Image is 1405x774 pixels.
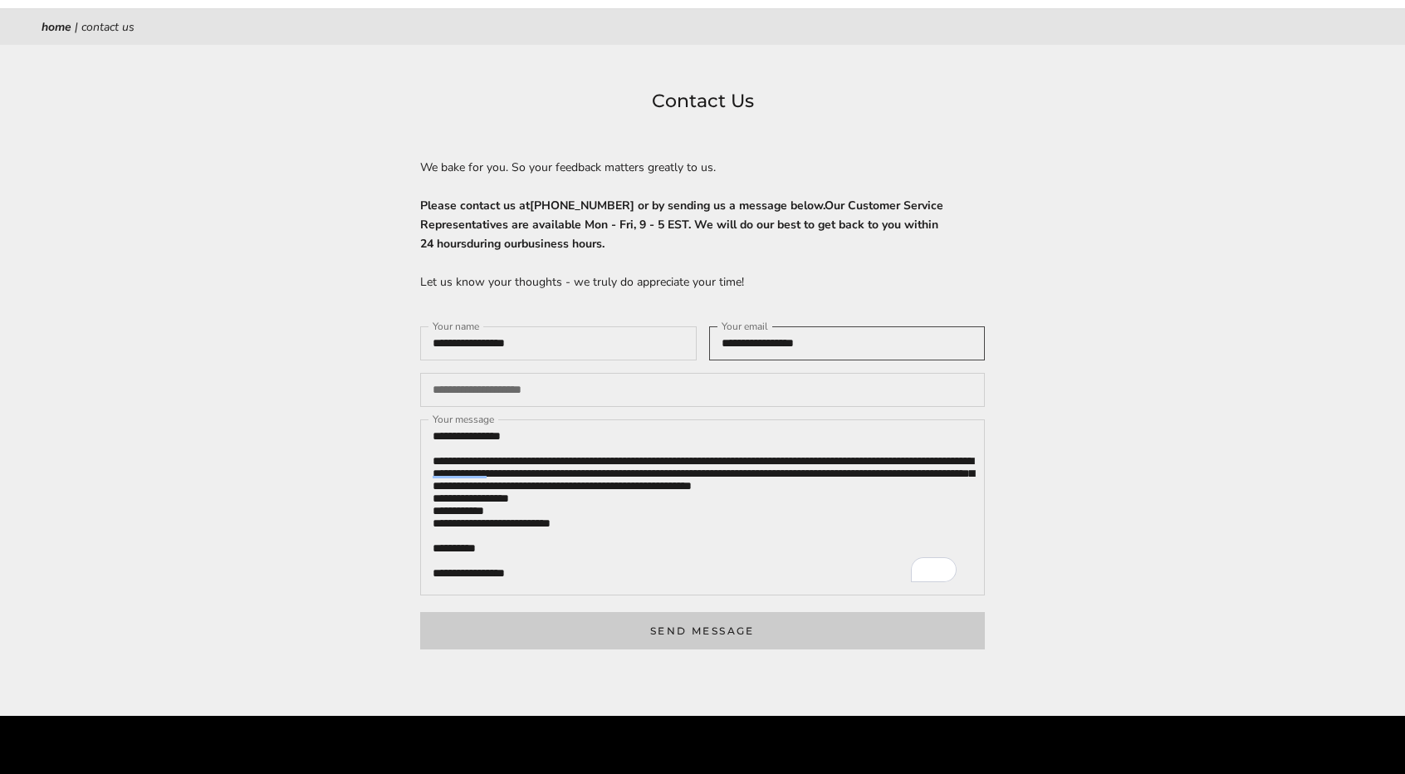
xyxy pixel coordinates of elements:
input: Your name [420,326,697,360]
textarea: To enrich screen reader interactions, please activate Accessibility in Grammarly extension settings [420,419,985,595]
span: Contact Us [81,19,135,35]
span: during our [467,236,521,252]
span: Our Customer Service Representatives are available Mon - Fri, 9 - 5 EST. We will do our best to g... [420,198,943,252]
button: Send message [420,612,985,649]
nav: breadcrumbs [42,17,1363,37]
iframe: Sign Up via Text for Offers [13,711,172,761]
p: Let us know your thoughts - we truly do appreciate your time! [420,272,985,291]
a: Home [42,19,71,35]
span: | [75,19,78,35]
input: Your phone (optional) [420,373,985,407]
span: [PHONE_NUMBER] or by sending us a message below. [530,198,825,213]
span: business hours. [521,236,605,252]
input: Your email [709,326,986,360]
strong: Please contact us at [420,198,943,252]
p: We bake for you. So your feedback matters greatly to us. [420,158,985,177]
h1: Contact Us [66,86,1339,116]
